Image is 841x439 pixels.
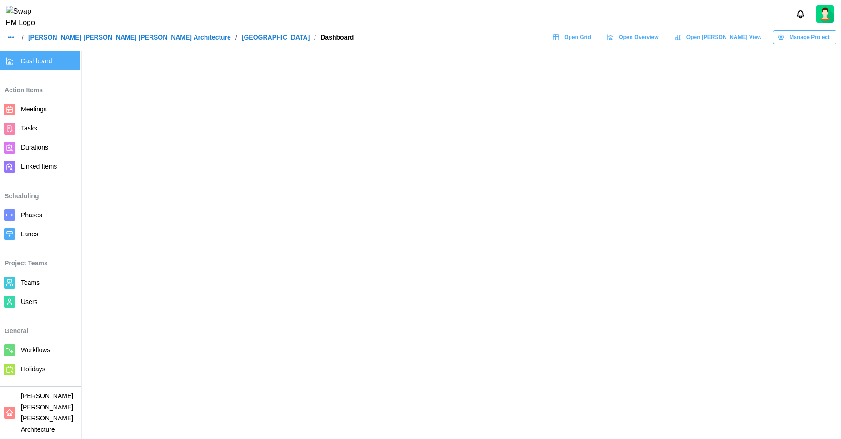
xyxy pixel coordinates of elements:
[816,5,834,23] a: Zulqarnain Khalil
[21,298,38,305] span: Users
[21,144,48,151] span: Durations
[619,31,658,44] span: Open Overview
[21,125,37,132] span: Tasks
[28,34,231,40] a: [PERSON_NAME] [PERSON_NAME] [PERSON_NAME] Architecture
[21,392,73,433] span: [PERSON_NAME] [PERSON_NAME] [PERSON_NAME] Architecture
[21,365,45,373] span: Holidays
[21,211,42,219] span: Phases
[21,346,50,354] span: Workflows
[816,5,834,23] img: 2Q==
[548,30,598,44] a: Open Grid
[564,31,591,44] span: Open Grid
[320,34,354,40] div: Dashboard
[21,279,40,286] span: Teams
[793,6,808,22] button: Notifications
[21,163,57,170] span: Linked Items
[670,30,768,44] a: Open [PERSON_NAME] View
[789,31,830,44] span: Manage Project
[242,34,310,40] a: [GEOGRAPHIC_DATA]
[602,30,666,44] a: Open Overview
[314,34,316,40] div: /
[22,34,24,40] div: /
[686,31,761,44] span: Open [PERSON_NAME] View
[21,57,52,65] span: Dashboard
[6,6,43,29] img: Swap PM Logo
[21,230,38,238] span: Lanes
[21,105,47,113] span: Meetings
[235,34,237,40] div: /
[773,30,836,44] button: Manage Project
